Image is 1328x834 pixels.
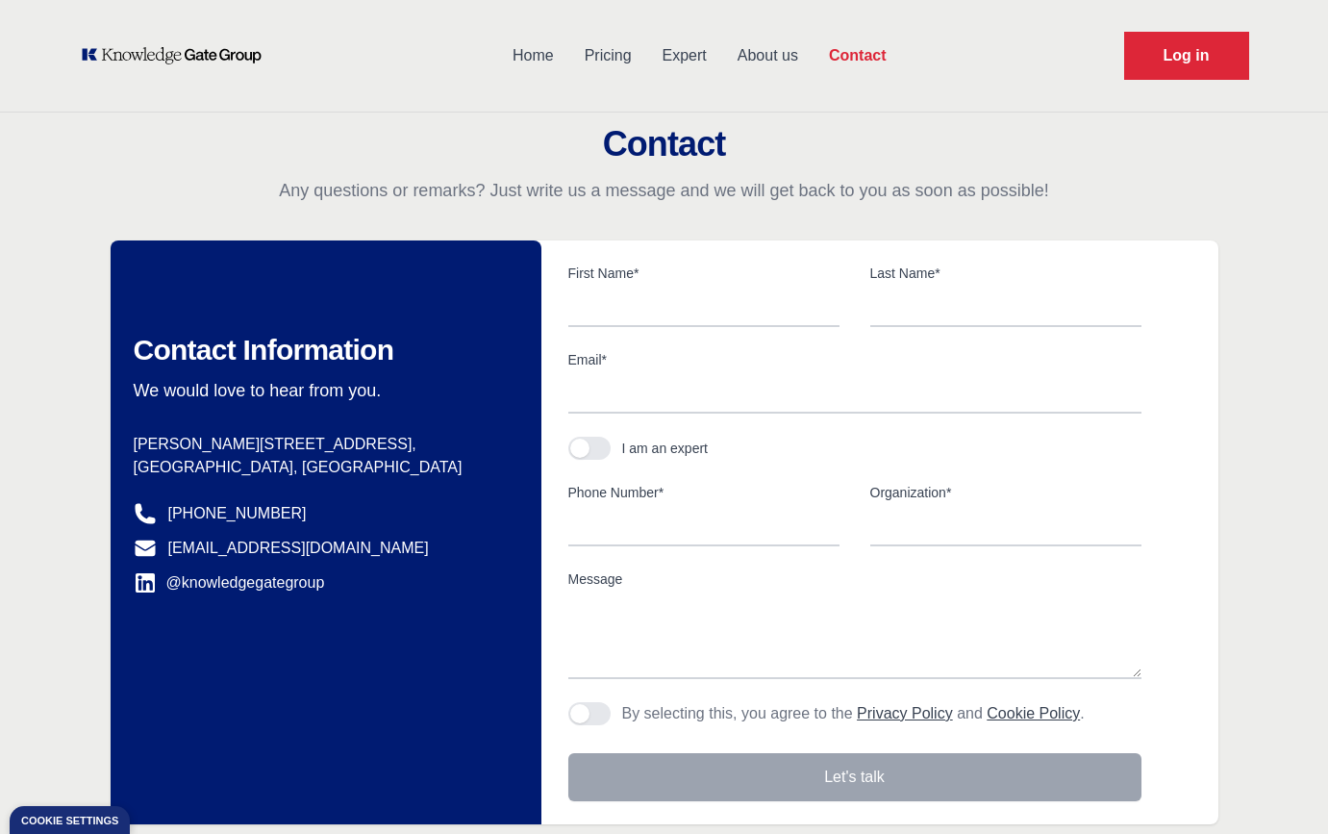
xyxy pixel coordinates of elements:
button: Let's talk [568,753,1141,801]
a: Request Demo [1124,32,1249,80]
div: Cookie settings [21,816,118,826]
a: KOL Knowledge Platform: Talk to Key External Experts (KEE) [80,46,275,65]
iframe: Chat Widget [1232,742,1328,834]
p: [GEOGRAPHIC_DATA], [GEOGRAPHIC_DATA] [134,456,495,479]
label: First Name* [568,264,839,283]
label: Organization* [870,483,1141,502]
a: Privacy Policy [857,705,953,721]
label: Message [568,569,1141,589]
p: [PERSON_NAME][STREET_ADDRESS], [134,433,495,456]
a: @knowledgegategroup [134,571,325,594]
a: Expert [647,31,722,81]
div: I am an expert [622,439,709,458]
p: We would love to hear from you. [134,379,495,402]
div: Widget chat [1232,742,1328,834]
a: Home [497,31,569,81]
a: About us [722,31,814,81]
h2: Contact Information [134,333,495,367]
p: By selecting this, you agree to the and . [622,702,1085,725]
label: Email* [568,350,1141,369]
a: [PHONE_NUMBER] [168,502,307,525]
a: Cookie Policy [987,705,1080,721]
label: Last Name* [870,264,1141,283]
a: Pricing [569,31,647,81]
a: [EMAIL_ADDRESS][DOMAIN_NAME] [168,537,429,560]
label: Phone Number* [568,483,839,502]
a: Contact [814,31,902,81]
